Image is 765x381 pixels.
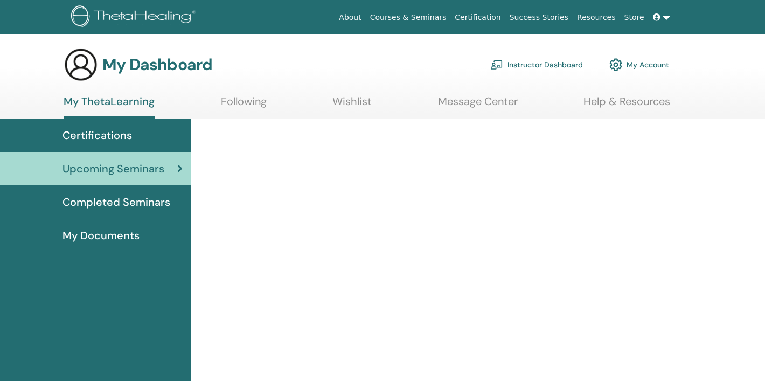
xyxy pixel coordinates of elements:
[609,56,622,74] img: cog.svg
[62,161,164,177] span: Upcoming Seminars
[62,127,132,143] span: Certifications
[450,8,505,27] a: Certification
[438,95,518,116] a: Message Center
[335,8,365,27] a: About
[102,55,212,74] h3: My Dashboard
[332,95,372,116] a: Wishlist
[64,47,98,82] img: generic-user-icon.jpg
[573,8,620,27] a: Resources
[64,95,155,119] a: My ThetaLearning
[583,95,670,116] a: Help & Resources
[62,194,170,210] span: Completed Seminars
[366,8,451,27] a: Courses & Seminars
[62,227,140,244] span: My Documents
[609,53,669,77] a: My Account
[490,60,503,70] img: chalkboard-teacher.svg
[620,8,649,27] a: Store
[71,5,200,30] img: logo.png
[221,95,267,116] a: Following
[505,8,573,27] a: Success Stories
[490,53,583,77] a: Instructor Dashboard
